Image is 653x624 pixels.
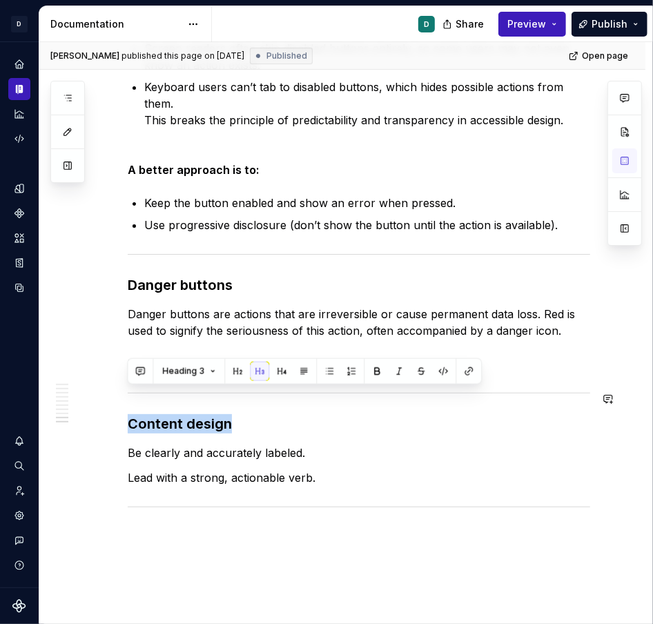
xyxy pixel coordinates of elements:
p: Danger buttons are actions that are irreversible or cause permanent data loss. Red is used to sig... [128,306,590,372]
span: Open page [582,50,628,61]
a: Home [8,53,30,75]
span: Publish [592,17,627,31]
p: Keyboard users can’t tab to disabled buttons, which hides possible actions from them. This breaks... [144,79,590,145]
button: Publish [572,12,647,37]
a: Open page [565,46,634,66]
h3: Danger buttons [128,275,590,295]
a: Data sources [8,277,30,299]
button: Heading 3 [156,362,222,381]
a: Design tokens [8,177,30,199]
a: Analytics [8,103,30,125]
button: Contact support [8,529,30,552]
a: destructive actions [192,357,290,371]
strong: A better approach is to: [128,163,260,177]
h3: Content design [128,414,590,433]
a: Storybook stories [8,252,30,274]
button: Share [436,12,493,37]
p: Use progressive disclosure (don’t show the button until the action is available). [144,217,590,233]
div: Documentation [50,17,181,31]
p: Keep the button enabled and show an error when pressed. [144,195,590,211]
a: Components [8,202,30,224]
button: Preview [498,12,566,37]
p: Be clearly and accurately labeled. [128,445,590,461]
button: Search ⌘K [8,455,30,477]
div: D [424,19,429,30]
span: Heading 3 [162,366,204,377]
span: Published [266,50,307,61]
button: Notifications [8,430,30,452]
a: Settings [8,505,30,527]
p: Lead with a strong, actionable verb. [128,469,590,486]
svg: Supernova Logo [12,599,26,613]
span: Preview [507,17,546,31]
div: D [11,16,28,32]
div: published this page on [DATE] [121,50,244,61]
a: Assets [8,227,30,249]
a: Invite team [8,480,30,502]
span: [PERSON_NAME] [50,50,119,61]
span: Share [456,17,484,31]
a: Documentation [8,78,30,100]
button: D [3,9,36,39]
a: Code automation [8,128,30,150]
